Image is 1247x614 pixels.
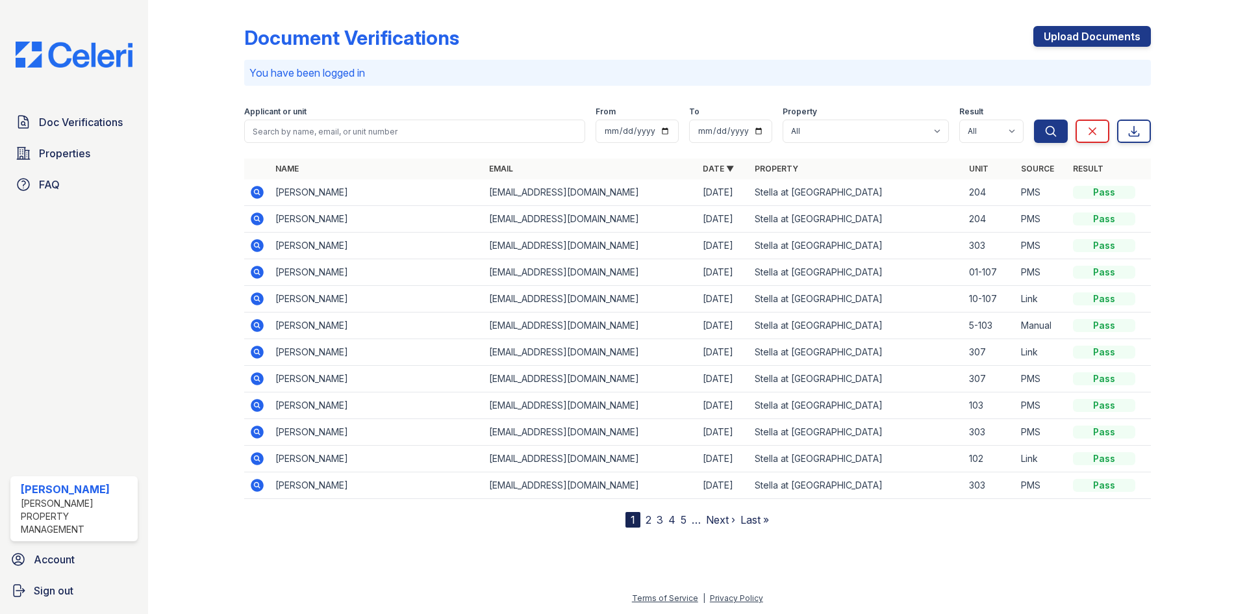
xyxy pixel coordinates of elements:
td: 303 [964,472,1016,499]
td: [EMAIL_ADDRESS][DOMAIN_NAME] [484,419,698,446]
td: Stella at [GEOGRAPHIC_DATA] [749,286,963,313]
label: From [596,107,616,117]
div: Pass [1073,426,1135,439]
a: Terms of Service [632,593,698,603]
div: Pass [1073,186,1135,199]
td: [EMAIL_ADDRESS][DOMAIN_NAME] [484,233,698,259]
td: 204 [964,179,1016,206]
td: [PERSON_NAME] [270,472,484,499]
td: Manual [1016,313,1068,339]
td: [PERSON_NAME] [270,313,484,339]
td: Stella at [GEOGRAPHIC_DATA] [749,419,963,446]
td: PMS [1016,472,1068,499]
div: | [703,593,705,603]
td: PMS [1016,206,1068,233]
a: Date ▼ [703,164,734,173]
td: Link [1016,339,1068,366]
td: [DATE] [698,472,749,499]
a: 2 [646,513,651,526]
td: PMS [1016,179,1068,206]
div: Pass [1073,319,1135,332]
div: Pass [1073,452,1135,465]
td: [DATE] [698,313,749,339]
a: FAQ [10,172,138,198]
td: Stella at [GEOGRAPHIC_DATA] [749,366,963,392]
td: [DATE] [698,446,749,472]
div: Document Verifications [244,26,459,49]
a: 3 [657,513,663,526]
a: Privacy Policy [710,593,763,603]
div: Pass [1073,292,1135,305]
span: Sign out [34,583,73,598]
td: 10-107 [964,286,1016,313]
td: Link [1016,446,1068,472]
td: [PERSON_NAME] [270,206,484,233]
span: FAQ [39,177,60,192]
div: 1 [625,512,640,528]
span: … [692,512,701,528]
td: Link [1016,286,1068,313]
td: [EMAIL_ADDRESS][DOMAIN_NAME] [484,286,698,313]
div: Pass [1073,212,1135,225]
td: PMS [1016,233,1068,259]
td: [EMAIL_ADDRESS][DOMAIN_NAME] [484,206,698,233]
td: [EMAIL_ADDRESS][DOMAIN_NAME] [484,339,698,366]
td: [PERSON_NAME] [270,286,484,313]
td: Stella at [GEOGRAPHIC_DATA] [749,259,963,286]
label: To [689,107,699,117]
span: Account [34,552,75,567]
td: [DATE] [698,179,749,206]
td: [PERSON_NAME] [270,366,484,392]
td: [DATE] [698,206,749,233]
td: PMS [1016,392,1068,419]
td: PMS [1016,259,1068,286]
a: Email [489,164,513,173]
a: Last » [740,513,769,526]
td: 102 [964,446,1016,472]
label: Applicant or unit [244,107,307,117]
td: Stella at [GEOGRAPHIC_DATA] [749,179,963,206]
div: [PERSON_NAME] [21,481,132,497]
td: Stella at [GEOGRAPHIC_DATA] [749,339,963,366]
a: 5 [681,513,686,526]
td: 01-107 [964,259,1016,286]
td: Stella at [GEOGRAPHIC_DATA] [749,233,963,259]
td: [EMAIL_ADDRESS][DOMAIN_NAME] [484,392,698,419]
a: Properties [10,140,138,166]
td: [PERSON_NAME] [270,392,484,419]
td: [PERSON_NAME] [270,339,484,366]
td: [EMAIL_ADDRESS][DOMAIN_NAME] [484,366,698,392]
input: Search by name, email, or unit number [244,120,585,143]
span: Doc Verifications [39,114,123,130]
td: PMS [1016,366,1068,392]
td: [EMAIL_ADDRESS][DOMAIN_NAME] [484,179,698,206]
a: 4 [668,513,675,526]
div: Pass [1073,372,1135,385]
td: Stella at [GEOGRAPHIC_DATA] [749,313,963,339]
a: Upload Documents [1033,26,1151,47]
td: 303 [964,419,1016,446]
td: 303 [964,233,1016,259]
div: Pass [1073,239,1135,252]
a: Source [1021,164,1054,173]
td: Stella at [GEOGRAPHIC_DATA] [749,206,963,233]
td: [PERSON_NAME] [270,179,484,206]
td: [DATE] [698,286,749,313]
a: Doc Verifications [10,109,138,135]
div: [PERSON_NAME] Property Management [21,497,132,536]
td: PMS [1016,419,1068,446]
a: Account [5,546,143,572]
td: Stella at [GEOGRAPHIC_DATA] [749,392,963,419]
td: [EMAIL_ADDRESS][DOMAIN_NAME] [484,313,698,339]
div: Pass [1073,479,1135,492]
img: CE_Logo_Blue-a8612792a0a2168367f1c8372b55b34899dd931a85d93a1a3d3e32e68fde9ad4.png [5,42,143,68]
div: Pass [1073,346,1135,359]
td: Stella at [GEOGRAPHIC_DATA] [749,446,963,472]
td: [EMAIL_ADDRESS][DOMAIN_NAME] [484,446,698,472]
td: Stella at [GEOGRAPHIC_DATA] [749,472,963,499]
a: Property [755,164,798,173]
a: Sign out [5,578,143,604]
td: [DATE] [698,259,749,286]
td: 307 [964,339,1016,366]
